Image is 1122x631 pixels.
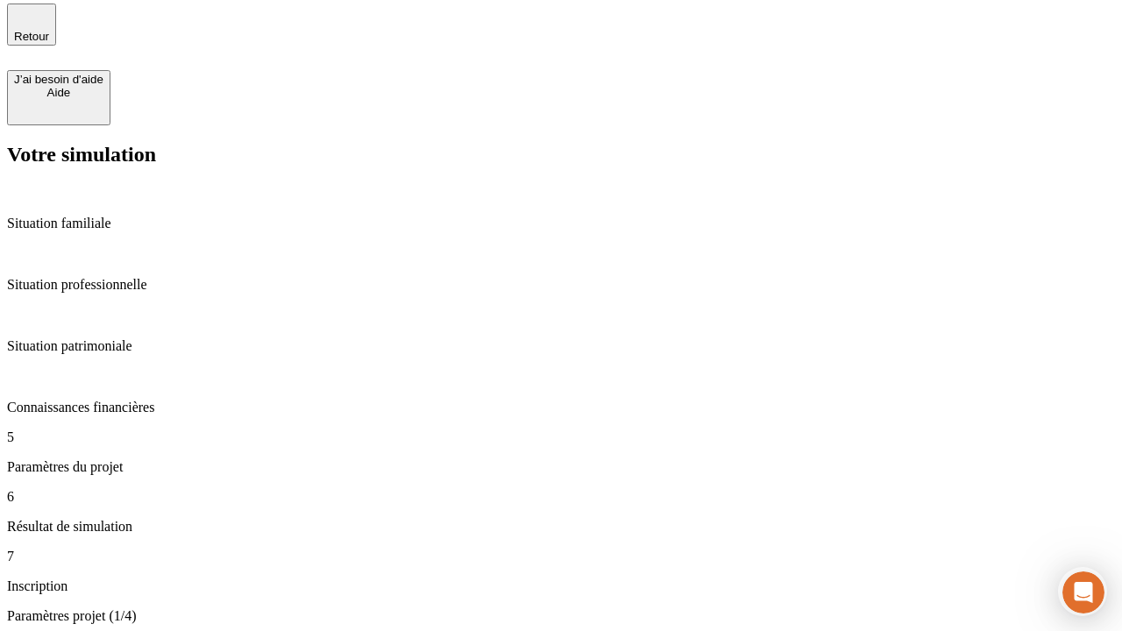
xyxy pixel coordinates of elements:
h2: Votre simulation [7,143,1115,167]
p: Paramètres du projet [7,459,1115,475]
p: Situation professionnelle [7,277,1115,293]
p: Connaissances financières [7,400,1115,415]
p: 5 [7,429,1115,445]
p: 7 [7,549,1115,564]
p: Résultat de simulation [7,519,1115,535]
span: Retour [14,30,49,43]
div: Aide [14,86,103,99]
button: J’ai besoin d'aideAide [7,70,110,125]
p: Paramètres projet (1/4) [7,608,1115,624]
p: 6 [7,489,1115,505]
p: Situation familiale [7,216,1115,231]
iframe: Intercom live chat [1062,571,1104,613]
div: J’ai besoin d'aide [14,73,103,86]
p: Situation patrimoniale [7,338,1115,354]
button: Retour [7,4,56,46]
p: Inscription [7,578,1115,594]
iframe: Intercom live chat discovery launcher [1058,567,1107,616]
